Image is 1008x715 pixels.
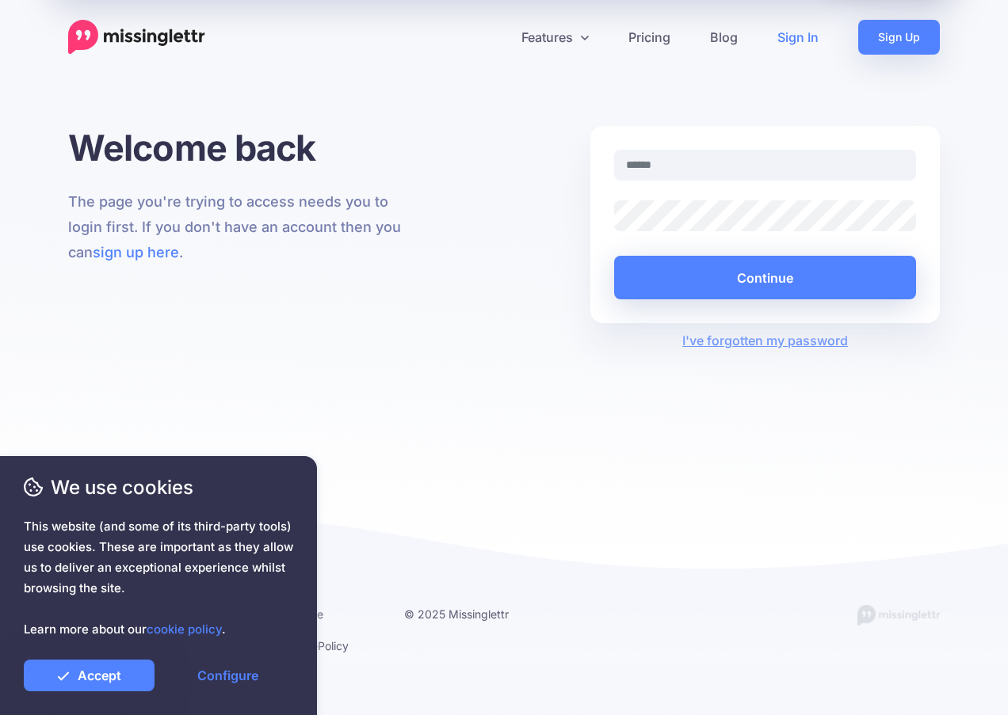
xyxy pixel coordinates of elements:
a: Accept [24,660,155,691]
a: Blog [690,20,758,55]
a: Sign Up [858,20,940,55]
span: This website (and some of its third-party tools) use cookies. These are important as they allow u... [24,516,293,640]
a: Pricing [609,20,690,55]
a: Configure [162,660,293,691]
a: I've forgotten my password [682,333,848,348]
a: Sign In [758,20,838,55]
a: cookie policy [147,622,222,637]
li: © 2025 Missinglettr [404,604,548,624]
span: We use cookies [24,473,293,501]
p: The page you're trying to access needs you to login first. If you don't have an account then you ... [68,189,418,265]
h1: Welcome back [68,126,418,169]
button: Continue [614,256,916,299]
a: sign up here [93,244,179,261]
a: Features [502,20,609,55]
